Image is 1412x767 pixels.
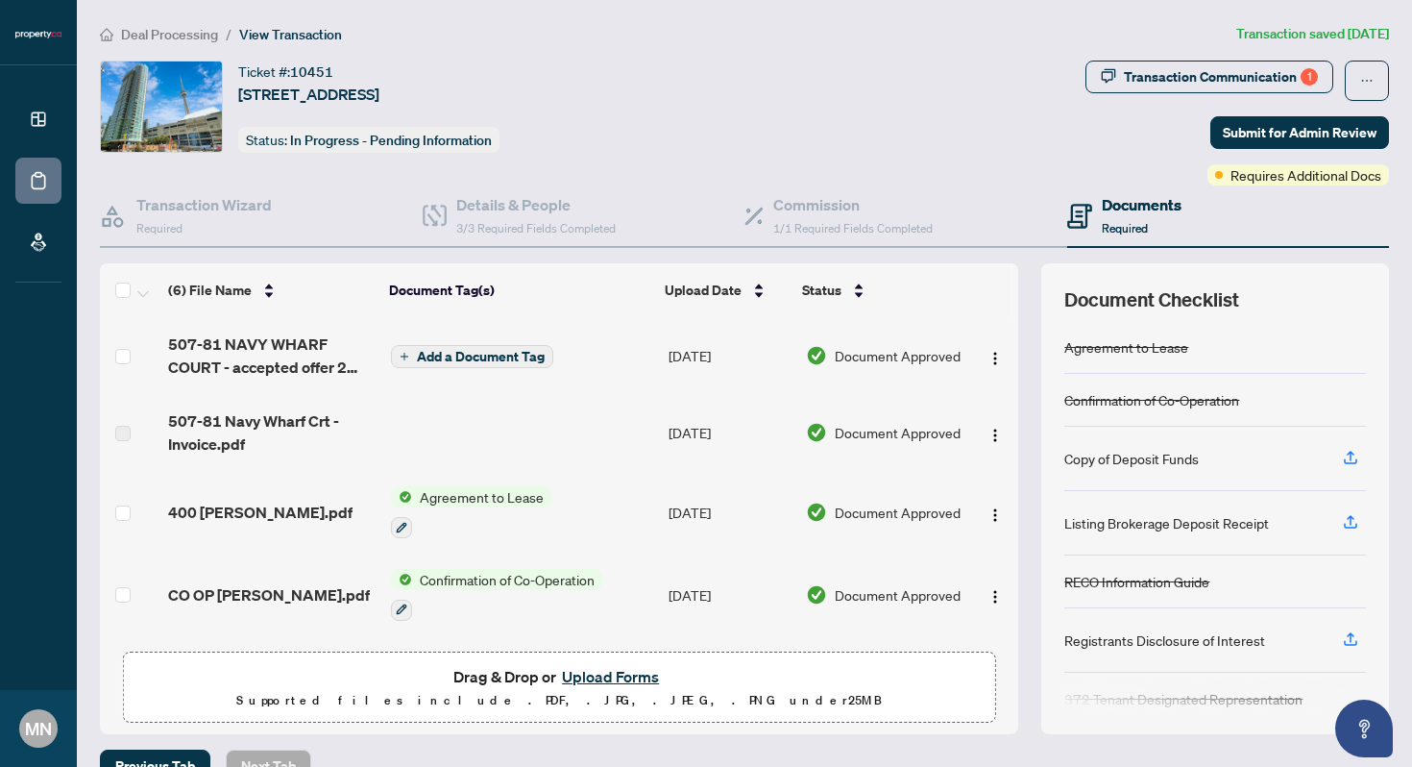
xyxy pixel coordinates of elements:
[1064,336,1188,358] div: Agreement to Lease
[806,422,827,443] img: Document Status
[136,221,183,235] span: Required
[168,280,252,301] span: (6) File Name
[168,583,370,606] span: CO OP [PERSON_NAME].pdf
[802,280,841,301] span: Status
[1064,389,1239,410] div: Confirmation of Co-Operation
[168,409,375,456] span: 507-81 Navy Wharf Crt - Invoice.pdf
[168,501,353,524] span: 400 [PERSON_NAME].pdf
[835,345,961,366] span: Document Approved
[1236,23,1389,45] article: Transaction saved [DATE]
[1102,221,1148,235] span: Required
[556,664,665,689] button: Upload Forms
[980,580,1010,610] button: Logo
[1210,116,1389,149] button: Submit for Admin Review
[806,502,827,523] img: Document Status
[391,344,553,369] button: Add a Document Tag
[987,589,1003,605] img: Logo
[238,61,333,83] div: Ticket #:
[806,345,827,366] img: Document Status
[456,193,616,216] h4: Details & People
[1335,700,1393,757] button: Open asap
[15,29,61,40] img: logo
[391,345,553,368] button: Add a Document Tag
[1064,286,1239,313] span: Document Checklist
[453,664,665,689] span: Drag & Drop or
[168,333,375,379] span: 507-81 NAVY WHARF COURT - accepted offer 2 1.pdf
[1360,74,1374,87] span: ellipsis
[773,221,933,235] span: 1/1 Required Fields Completed
[661,394,798,471] td: [DATE]
[290,132,492,149] span: In Progress - Pending Information
[1064,571,1209,592] div: RECO Information Guide
[135,689,983,712] p: Supported files include .PDF, .JPG, .JPEG, .PNG under 25 MB
[412,486,551,507] span: Agreement to Lease
[391,569,412,590] img: Status Icon
[1223,117,1376,148] span: Submit for Admin Review
[773,193,933,216] h4: Commission
[290,63,333,81] span: 10451
[661,636,798,719] td: [DATE]
[980,417,1010,448] button: Logo
[412,569,602,590] span: Confirmation of Co-Operation
[835,502,961,523] span: Document Approved
[661,554,798,636] td: [DATE]
[1064,448,1199,469] div: Copy of Deposit Funds
[987,507,1003,523] img: Logo
[456,221,616,235] span: 3/3 Required Fields Completed
[1064,512,1269,533] div: Listing Brokerage Deposit Receipt
[1102,193,1181,216] h4: Documents
[417,350,545,363] span: Add a Document Tag
[1124,62,1318,92] div: Transaction Communication
[661,317,798,394] td: [DATE]
[238,127,499,153] div: Status:
[806,584,827,606] img: Document Status
[226,23,231,45] li: /
[121,26,218,43] span: Deal Processing
[391,486,412,507] img: Status Icon
[25,715,52,742] span: MN
[987,428,1003,443] img: Logo
[1230,164,1381,186] span: Requires Additional Docs
[238,83,379,106] span: [STREET_ADDRESS]
[160,263,381,317] th: (6) File Name
[835,422,961,443] span: Document Approved
[1085,61,1333,93] button: Transaction Communication1
[100,28,113,41] span: home
[980,497,1010,528] button: Logo
[1301,68,1318,86] div: 1
[391,569,602,621] button: Status IconConfirmation of Co-Operation
[381,263,658,317] th: Document Tag(s)
[987,351,1003,366] img: Logo
[391,486,551,538] button: Status IconAgreement to Lease
[400,352,409,361] span: plus
[657,263,793,317] th: Upload Date
[136,193,272,216] h4: Transaction Wizard
[665,280,742,301] span: Upload Date
[101,62,222,152] img: IMG-C12363035_1.jpg
[661,471,798,554] td: [DATE]
[1064,630,1265,651] div: Registrants Disclosure of Interest
[835,584,961,606] span: Document Approved
[124,653,994,724] span: Drag & Drop orUpload FormsSupported files include .PDF, .JPG, .JPEG, .PNG under25MB
[239,26,342,43] span: View Transaction
[980,340,1010,371] button: Logo
[794,263,965,317] th: Status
